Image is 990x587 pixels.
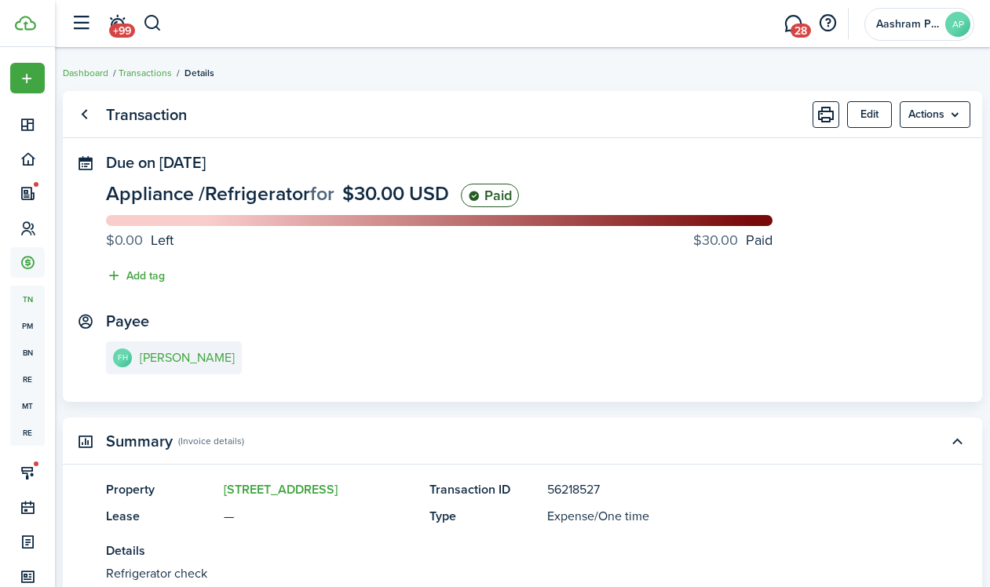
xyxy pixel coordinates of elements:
span: $30.00 USD [342,179,449,208]
panel-main-title: Transaction [106,106,187,124]
a: Transactions [119,66,172,80]
a: FH[PERSON_NAME] [106,341,242,374]
button: Search [143,10,163,37]
panel-main-title: Property [106,480,216,499]
panel-main-description: — [224,507,414,526]
avatar-text: FH [113,348,132,367]
panel-main-title: Transaction ID [429,480,539,499]
img: TenantCloud [15,16,36,31]
a: bn [10,339,45,366]
a: Notifications [102,4,132,44]
panel-main-title: Details [106,541,892,560]
button: Open menu [900,101,970,128]
span: Appliance / Refrigerator [106,179,310,208]
panel-main-subtitle: (Invoice details) [178,434,244,448]
button: Open resource center [814,10,841,37]
span: Details [184,66,214,80]
button: Open sidebar [66,9,96,38]
a: Dashboard [63,66,108,80]
panel-main-title: Summary [106,432,173,450]
button: Toggle accordion [944,428,970,454]
span: Expense [547,507,594,525]
a: Messaging [778,4,808,44]
panel-main-title: Lease [106,507,216,526]
menu-btn: Actions [900,101,970,128]
a: mt [10,392,45,419]
button: Open menu [10,63,45,93]
span: for [310,179,334,208]
button: Edit [847,101,892,128]
button: Add tag [106,267,165,285]
a: tn [10,286,45,312]
span: +99 [109,24,135,38]
panel-main-title: Type [429,507,539,526]
panel-main-description: 56218527 [547,480,892,499]
span: Due on [DATE] [106,151,206,174]
e-details-info-title: [PERSON_NAME] [140,351,235,365]
a: Go back [71,101,97,128]
a: pm [10,312,45,339]
a: re [10,366,45,392]
panel-main-description: Refrigerator check [106,564,892,583]
span: Aashram Property Management [876,19,939,30]
status: Paid [461,184,519,207]
avatar-text: AP [945,12,970,37]
progress-caption-label: Paid [693,230,773,251]
panel-main-description: / [547,507,892,526]
span: One time [598,507,649,525]
span: 28 [791,24,811,38]
progress-caption-label-value: $30.00 [693,230,738,251]
a: [STREET_ADDRESS] [224,480,338,498]
a: re [10,419,45,446]
progress-caption-label-value: $0.00 [106,230,143,251]
panel-main-title: Payee [106,312,149,330]
progress-caption-label: Left [106,230,174,251]
button: Print [813,101,839,128]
